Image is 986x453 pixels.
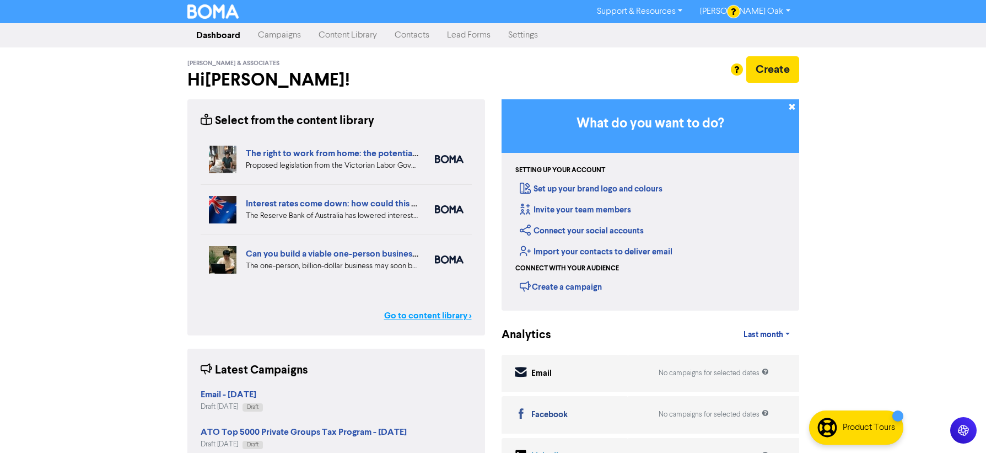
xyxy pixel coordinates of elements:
[247,442,258,447] span: Draft
[201,389,256,400] strong: Email - [DATE]
[502,99,799,311] div: Getting Started in BOMA
[187,60,279,67] span: [PERSON_NAME] & Associates
[435,255,464,264] img: boma
[691,3,799,20] a: [PERSON_NAME] Oak
[531,409,568,422] div: Facebook
[746,56,799,83] button: Create
[201,391,256,399] a: Email - [DATE]
[246,160,418,172] div: Proposed legislation from the Victorian Labor Government could offer your employees the right to ...
[435,155,464,163] img: boma
[201,439,407,450] div: Draft [DATE]
[246,198,530,209] a: Interest rates come down: how could this affect your business finances?
[246,260,418,272] div: The one-person, billion-dollar business may soon become a reality. But what are the pros and cons...
[187,4,239,19] img: BOMA Logo
[310,24,386,46] a: Content Library
[249,24,310,46] a: Campaigns
[520,278,602,295] div: Create a campaign
[201,427,407,438] strong: ATO Top 5000 Private Groups Tax Program - [DATE]
[384,309,472,322] a: Go to content library >
[515,264,619,274] div: Connect with your audience
[659,368,769,379] div: No campaigns for selected dates
[246,148,575,159] a: The right to work from home: the potential impact for your employees and business
[520,184,662,194] a: Set up your brand logo and colours
[201,113,374,130] div: Select from the content library
[659,409,769,420] div: No campaigns for selected dates
[187,70,485,90] h2: Hi [PERSON_NAME] !
[187,24,249,46] a: Dashboard
[520,247,672,257] a: Import your contacts to deliver email
[531,367,552,380] div: Email
[735,324,799,346] a: Last month
[518,116,783,132] h3: What do you want to do?
[520,205,631,215] a: Invite your team members
[588,3,691,20] a: Support & Resources
[201,402,263,412] div: Draft [DATE]
[435,205,464,214] img: boma
[386,24,438,46] a: Contacts
[520,226,644,236] a: Connect your social accounts
[246,210,418,222] div: The Reserve Bank of Australia has lowered interest rates. What does a drop in interest rates mean...
[201,362,308,379] div: Latest Campaigns
[743,330,783,340] span: Last month
[247,404,258,410] span: Draft
[515,166,605,175] div: Setting up your account
[246,248,420,259] a: Can you build a viable one-person business?
[201,428,407,437] a: ATO Top 5000 Private Groups Tax Program - [DATE]
[502,327,537,344] div: Analytics
[931,400,986,453] iframe: Chat Widget
[499,24,547,46] a: Settings
[438,24,499,46] a: Lead Forms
